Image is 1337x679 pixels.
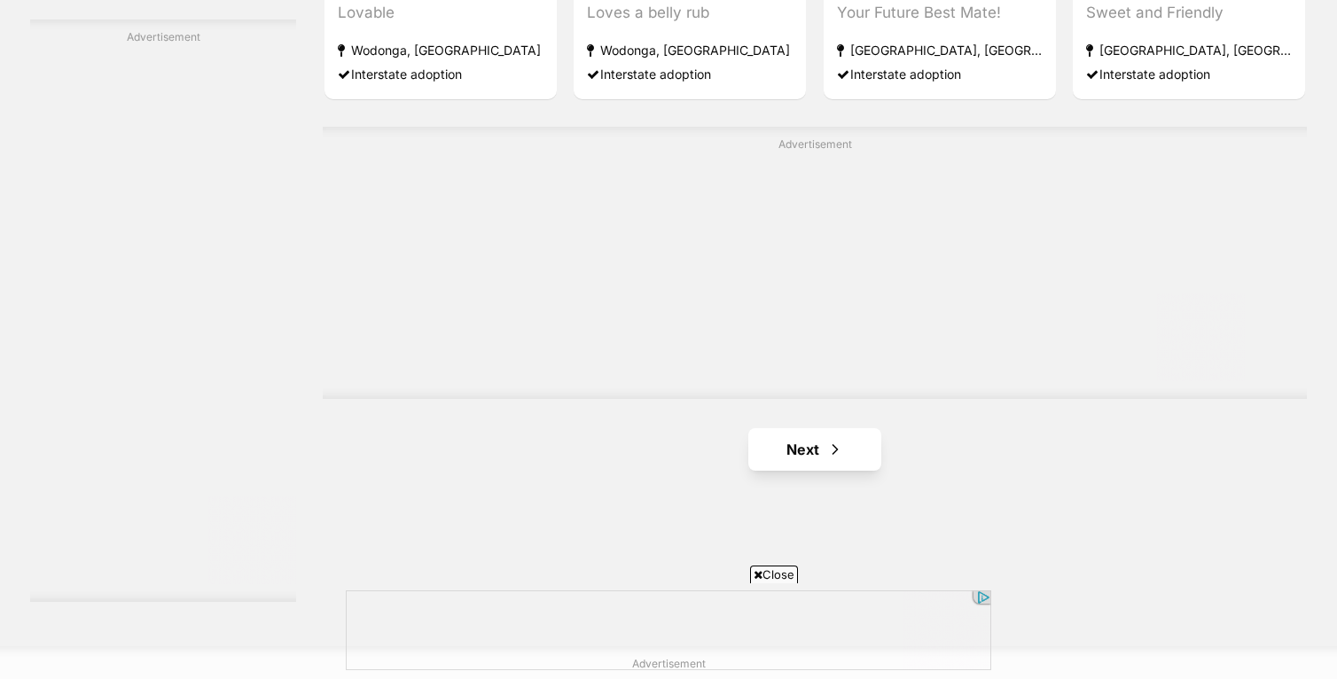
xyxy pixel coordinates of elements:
strong: [GEOGRAPHIC_DATA], [GEOGRAPHIC_DATA] [837,37,1043,61]
div: Interstate adoption [338,61,543,85]
iframe: Advertisement [385,160,1245,381]
iframe: Advertisement [30,52,296,584]
div: Interstate adoption [587,61,793,85]
div: Interstate adoption [1086,61,1292,85]
iframe: Advertisement [346,590,991,670]
div: Advertisement [30,20,296,602]
div: Advertisement [323,127,1307,399]
span: Close [750,566,798,583]
strong: Wodonga, [GEOGRAPHIC_DATA] [338,37,543,61]
a: Next page [748,428,881,471]
div: Interstate adoption [837,61,1043,85]
strong: [GEOGRAPHIC_DATA], [GEOGRAPHIC_DATA] [1086,37,1292,61]
nav: Pagination [323,428,1307,471]
strong: Wodonga, [GEOGRAPHIC_DATA] [587,37,793,61]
